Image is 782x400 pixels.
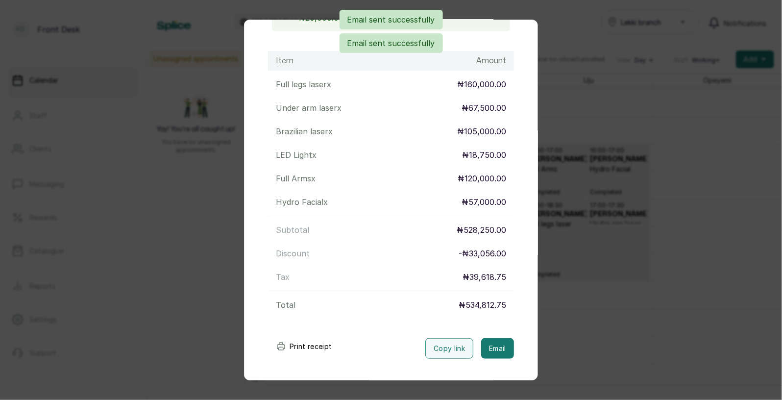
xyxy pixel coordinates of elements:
p: Brazilian laser x [276,125,333,137]
p: Full legs laser x [276,78,331,90]
p: Hydro Facial x [276,196,328,208]
p: ₦57,000.00 [462,196,506,208]
p: Email sent successfully [347,37,435,49]
p: Subtotal [276,224,309,236]
p: - ₦33,056.00 [459,248,506,259]
p: Email sent successfully [347,14,435,25]
p: Discount [276,248,310,259]
p: ₦105,000.00 [457,125,506,137]
p: Total [276,299,295,311]
p: ₦160,000.00 [457,78,506,90]
p: ₦534,812.75 [459,299,506,311]
p: ₦39,618.75 [463,271,506,283]
p: ₦18,750.00 [462,149,506,161]
p: ₦120,000.00 [458,173,506,184]
h1: Amount [476,55,506,67]
button: Email [481,338,514,359]
h1: Item [276,55,293,67]
button: Copy link [425,338,473,359]
p: LED Light x [276,149,317,161]
p: Full Arms x [276,173,316,184]
p: Under arm laser x [276,102,342,114]
p: Tax [276,271,290,283]
p: ₦67,500.00 [462,102,506,114]
p: ₦528,250.00 [457,224,506,236]
button: Print receipt [268,337,340,356]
